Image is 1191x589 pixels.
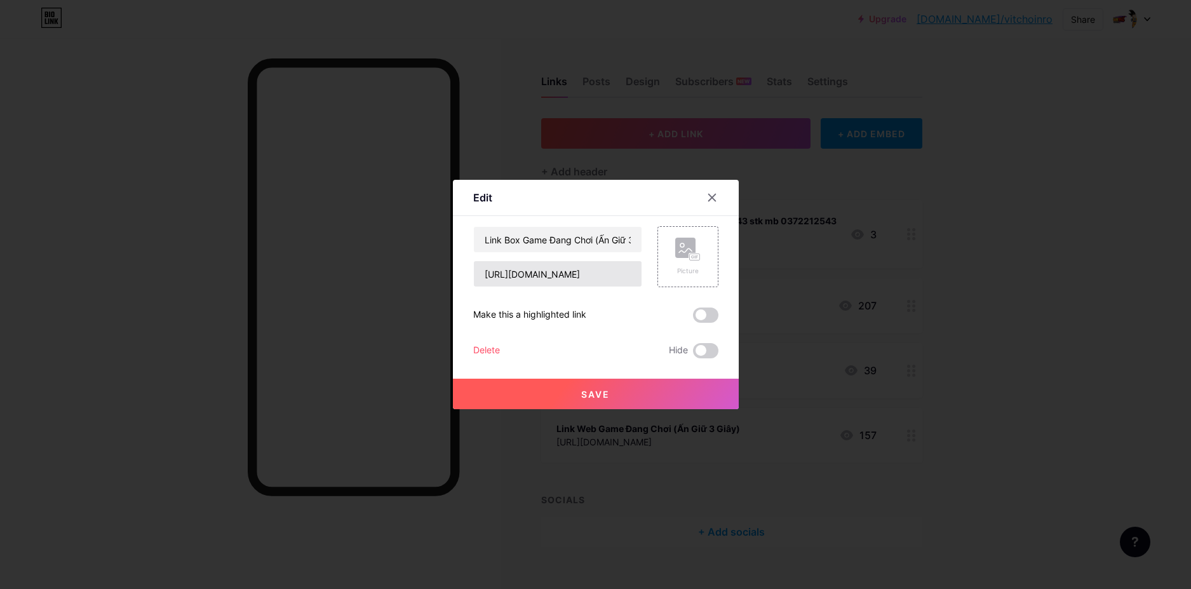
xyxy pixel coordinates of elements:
[474,261,642,287] input: URL
[669,343,688,358] span: Hide
[581,389,610,400] span: Save
[473,343,500,358] div: Delete
[675,266,701,276] div: Picture
[473,190,492,205] div: Edit
[473,308,586,323] div: Make this a highlighted link
[453,379,739,409] button: Save
[474,227,642,252] input: Title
